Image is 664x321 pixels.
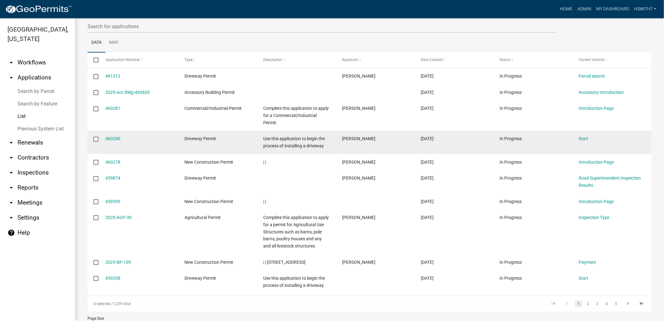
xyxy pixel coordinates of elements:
[579,106,614,111] a: Introduction Page
[263,58,282,62] span: Description
[184,276,216,281] span: Driveway Permit
[88,296,311,312] div: 1,239 total
[263,136,325,148] span: Use this application to begin the process of installing a driveway
[8,74,15,81] i: arrow_drop_up
[184,160,233,165] span: New Construction Permit
[494,53,573,68] datatable-header-cell: Status
[579,199,614,204] a: Introduction Page
[421,58,443,62] span: Date Created
[421,90,434,95] span: 08/07/2025
[421,276,434,281] span: 08/05/2025
[263,260,305,265] span: | | 1717 Dell Drive
[500,90,522,95] span: In Progress
[106,90,150,95] a: 2025-Acc Bldg-460826
[8,139,15,146] i: arrow_drop_down
[106,199,121,204] a: 459559
[631,3,659,15] a: hsmith7
[500,215,522,220] span: In Progress
[263,276,325,288] span: Use this application to begin the process of installing a driveway
[342,260,375,265] span: Matthew Sizemore
[579,74,605,79] a: Parcel search
[500,136,522,141] span: In Progress
[557,3,575,15] a: Home
[8,59,15,66] i: arrow_drop_down
[579,58,605,62] span: Current Activity
[579,260,596,265] a: Payment
[573,53,651,68] datatable-header-cell: Current Activity
[184,136,216,141] span: Driveway Permit
[257,53,336,68] datatable-header-cell: Description
[106,136,121,141] a: 460280
[421,74,434,79] span: 08/08/2025
[579,160,614,165] a: Introduction Page
[342,215,375,220] span: Larry Bailey
[105,33,122,53] a: Map
[636,300,647,307] a: go to last page
[184,260,233,265] span: New Construction Permit
[8,184,15,191] i: arrow_drop_down
[421,260,434,265] span: 08/05/2025
[184,176,216,181] span: Driveway Permit
[106,215,132,220] a: 2025-AGP-39
[500,74,522,79] span: In Progress
[342,136,375,141] span: Kendall Alsina
[184,90,235,95] span: Accessory Building Permit
[184,106,242,111] span: Commercial/Industrial Permit
[421,136,434,141] span: 08/06/2025
[342,106,375,111] span: Kendall Alsina
[106,58,140,62] span: Application Number
[602,298,611,309] li: page 4
[263,215,329,248] span: Complete this application to apply for a permit for Agricultural Use Structures such as barns, po...
[547,300,559,307] a: go to first page
[575,300,582,307] a: 1
[184,74,216,79] span: Driveway Permit
[263,199,266,204] span: | |
[106,260,131,265] a: 2025-BP-109
[421,199,434,204] span: 08/05/2025
[421,106,434,111] span: 08/06/2025
[184,215,221,220] span: Agricultural Permit
[263,160,266,165] span: | |
[8,199,15,206] i: arrow_drop_down
[336,53,415,68] datatable-header-cell: Applicant
[612,300,620,307] a: 5
[421,215,434,220] span: 08/05/2025
[584,300,592,307] a: 2
[500,276,522,281] span: In Progress
[583,298,593,309] li: page 2
[575,3,594,15] a: Admin
[88,20,556,33] input: Search for applications
[500,58,511,62] span: Status
[106,176,121,181] a: 459874
[561,300,573,307] a: go to previous page
[93,302,113,306] span: 0 selected /
[603,300,611,307] a: 4
[106,160,121,165] a: 460278
[184,58,193,62] span: Type
[421,160,434,165] span: 08/06/2025
[106,276,121,281] a: 459208
[579,90,624,95] a: Accessory Introduction
[593,298,602,309] li: page 3
[415,53,494,68] datatable-header-cell: Date Created
[8,229,15,237] i: help
[263,106,329,125] span: Complete this application to apply for a Commercial/Industrial Permit.
[500,260,522,265] span: In Progress
[88,53,99,68] datatable-header-cell: Select
[421,176,434,181] span: 08/06/2025
[342,74,375,79] span: Brian Beltran
[342,176,375,181] span: Dexter Holmes
[342,58,358,62] span: Applicant
[579,136,588,141] a: Start
[99,53,178,68] datatable-header-cell: Application Number
[500,199,522,204] span: In Progress
[579,276,588,281] a: Start
[179,53,257,68] datatable-header-cell: Type
[574,298,583,309] li: page 1
[500,176,522,181] span: In Progress
[579,176,641,188] a: Road Superintendent Inspection Results
[8,214,15,222] i: arrow_drop_down
[500,106,522,111] span: In Progress
[342,160,375,165] span: Kendall Alsina
[8,169,15,176] i: arrow_drop_down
